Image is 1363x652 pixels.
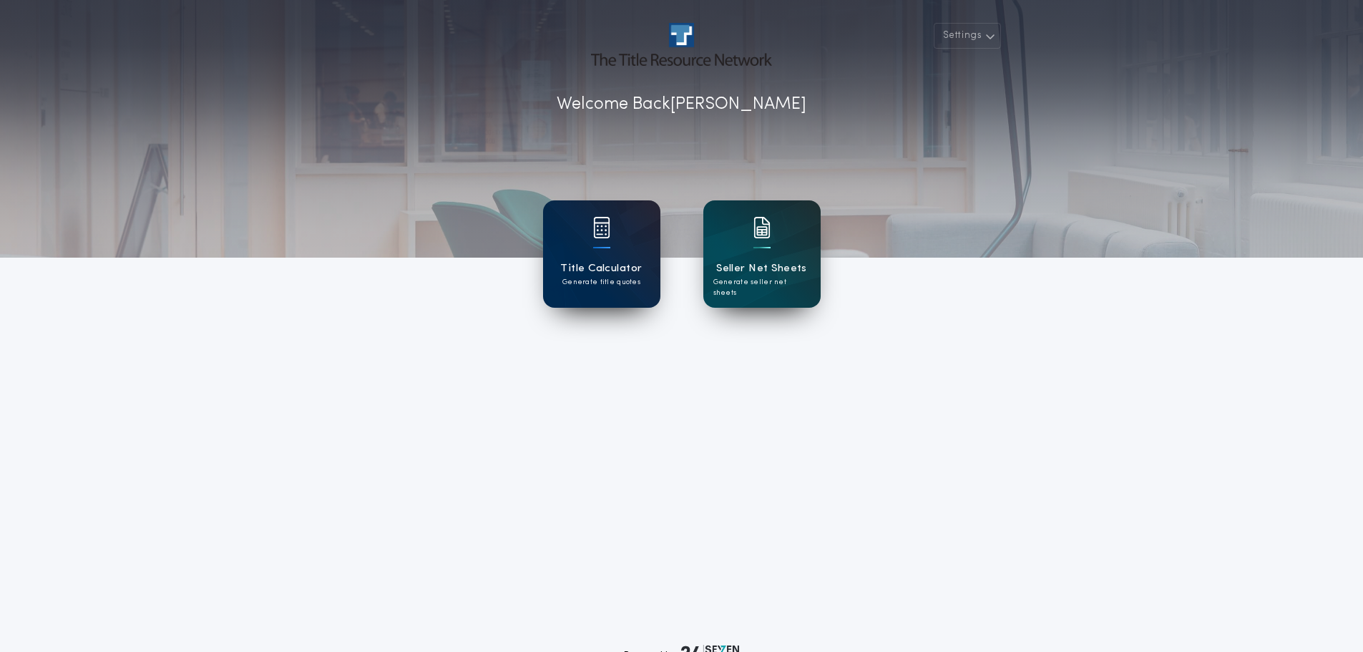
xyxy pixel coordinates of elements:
[593,217,610,238] img: card icon
[557,92,806,117] p: Welcome Back [PERSON_NAME]
[591,23,771,66] img: account-logo
[703,200,821,308] a: card iconSeller Net SheetsGenerate seller net sheets
[753,217,771,238] img: card icon
[560,261,642,277] h1: Title Calculator
[934,23,1001,49] button: Settings
[562,277,640,288] p: Generate title quotes
[543,200,660,308] a: card iconTitle CalculatorGenerate title quotes
[713,277,811,298] p: Generate seller net sheets
[716,261,807,277] h1: Seller Net Sheets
